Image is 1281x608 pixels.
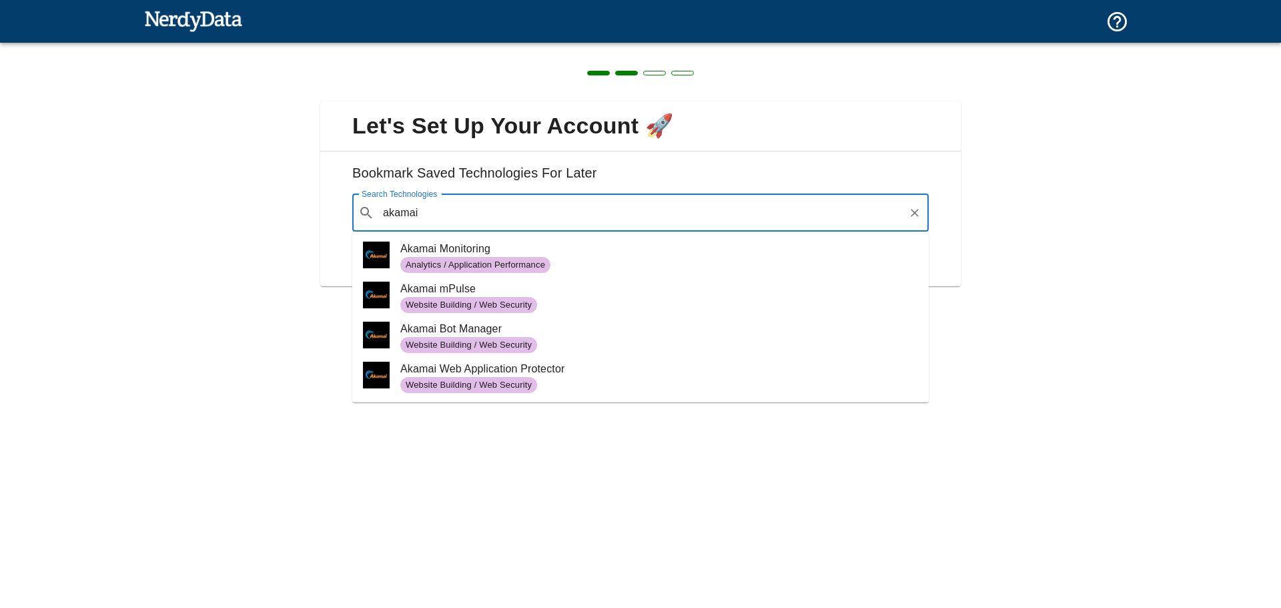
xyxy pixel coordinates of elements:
span: Akamai Monitoring [400,241,918,257]
span: Let's Set Up Your Account 🚀 [331,112,950,140]
label: Search Technologies [362,188,437,200]
span: Website Building / Web Security [400,299,537,312]
span: Akamai Bot Manager [400,321,918,337]
span: Website Building / Web Security [400,339,537,352]
span: Akamai Web Application Protector [400,361,918,377]
button: Clear [905,204,924,222]
span: Akamai mPulse [400,281,918,297]
span: Website Building / Web Security [400,379,537,392]
button: Support and Documentation [1098,2,1137,41]
iframe: Drift Widget Chat Controller [1214,513,1265,564]
h6: Bookmark Saved Technologies For Later [331,162,950,194]
img: NerdyData.com [144,7,242,34]
span: Analytics / Application Performance [400,259,550,272]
